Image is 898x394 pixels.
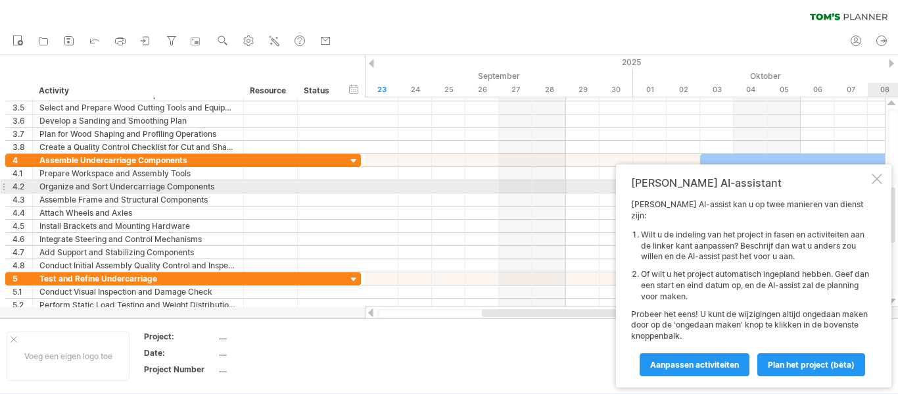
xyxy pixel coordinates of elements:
div: zondag, 5 Oktober 2025 [767,83,801,97]
div: zaterdag, 4 Oktober 2025 [734,83,767,97]
div: Date: [144,347,216,358]
div: Attach Wheels and Axles [39,207,237,219]
span: Aanpassen activiteiten [650,360,739,370]
div: 3.6 [12,114,32,127]
div: maandag, 6 Oktober 2025 [801,83,834,97]
div: [PERSON_NAME] AI-assistant [631,176,869,189]
div: Organize and Sort Undercarriage Components [39,180,237,193]
div: Perform Static Load Testing and Weight Distribution Analysis [39,299,237,311]
div: Integrate Steering and Control Mechanisms [39,233,237,245]
div: 3.5 [12,101,32,114]
div: Status [304,84,333,97]
div: zaterdag, 27 September 2025 [499,83,532,97]
div: dinsdag, 23 September 2025 [365,83,398,97]
div: Resource [250,84,290,97]
div: Install Brackets and Mounting Hardware [39,220,237,232]
div: maandag, 29 September 2025 [566,83,600,97]
div: woensdag, 24 September 2025 [398,83,432,97]
div: 4.3 [12,193,32,206]
div: 5.2 [12,299,32,311]
div: .... [219,331,329,342]
div: Voeg een eigen logo toe [7,332,130,381]
div: donderdag, 25 September 2025 [432,83,465,97]
div: zondag, 28 September 2025 [532,83,566,97]
div: [PERSON_NAME] AI-assist kan u op twee manieren van dienst zijn: Probeer het eens! U kunt de wijzi... [631,199,869,376]
div: Project: [144,331,216,342]
div: Select and Prepare Wood Cutting Tools and Equipment [39,101,237,114]
div: 4.8 [12,259,32,272]
div: Develop a Sanding and Smoothing Plan [39,114,237,127]
div: woensdag, 1 Oktober 2025 [633,83,667,97]
div: 3.8 [12,141,32,153]
div: 4.1 [12,167,32,180]
div: Conduct Initial Assembly Quality Control and Inspection [39,259,237,272]
div: Test and Refine Undercarriage [39,272,237,285]
div: Project Number [144,364,216,375]
div: Conduct Visual Inspection and Damage Check [39,285,237,298]
div: 5 [12,272,32,285]
div: donderdag, 2 Oktober 2025 [667,83,700,97]
div: Prepare Workspace and Assembly Tools [39,167,237,180]
div: 5.1 [12,285,32,298]
div: 4.2 [12,180,32,193]
div: 4 [12,154,32,166]
div: .... [219,364,329,375]
div: Assemble Undercarriage Components [39,154,237,166]
div: dinsdag, 7 Oktober 2025 [834,83,868,97]
div: 4.5 [12,220,32,232]
span: Plan het project (bèta) [768,360,855,370]
a: Plan het project (bèta) [757,353,865,376]
div: Plan for Wood Shaping and Profiling Operations [39,128,237,140]
div: 4.6 [12,233,32,245]
div: Assemble Frame and Structural Components [39,193,237,206]
div: vrijdag, 3 Oktober 2025 [700,83,734,97]
li: Wilt u de indeling van het project in fasen en activiteiten aan de linker kant aanpassen? Beschri... [641,230,869,262]
li: Of wilt u het project automatisch ingepland hebben. Geef dan een start en eind datum op, en de AI... [641,269,869,302]
div: dinsdag, 30 September 2025 [600,83,633,97]
div: Activity [39,84,236,97]
div: Add Support and Stabilizing Components [39,246,237,259]
div: .... [219,347,329,358]
div: Create a Quality Control Checklist for Cut and Shaped Wood Components [39,141,237,153]
a: Aanpassen activiteiten [640,353,749,376]
div: 4.7 [12,246,32,259]
div: vrijdag, 26 September 2025 [465,83,499,97]
div: 4.4 [12,207,32,219]
div: 3.7 [12,128,32,140]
